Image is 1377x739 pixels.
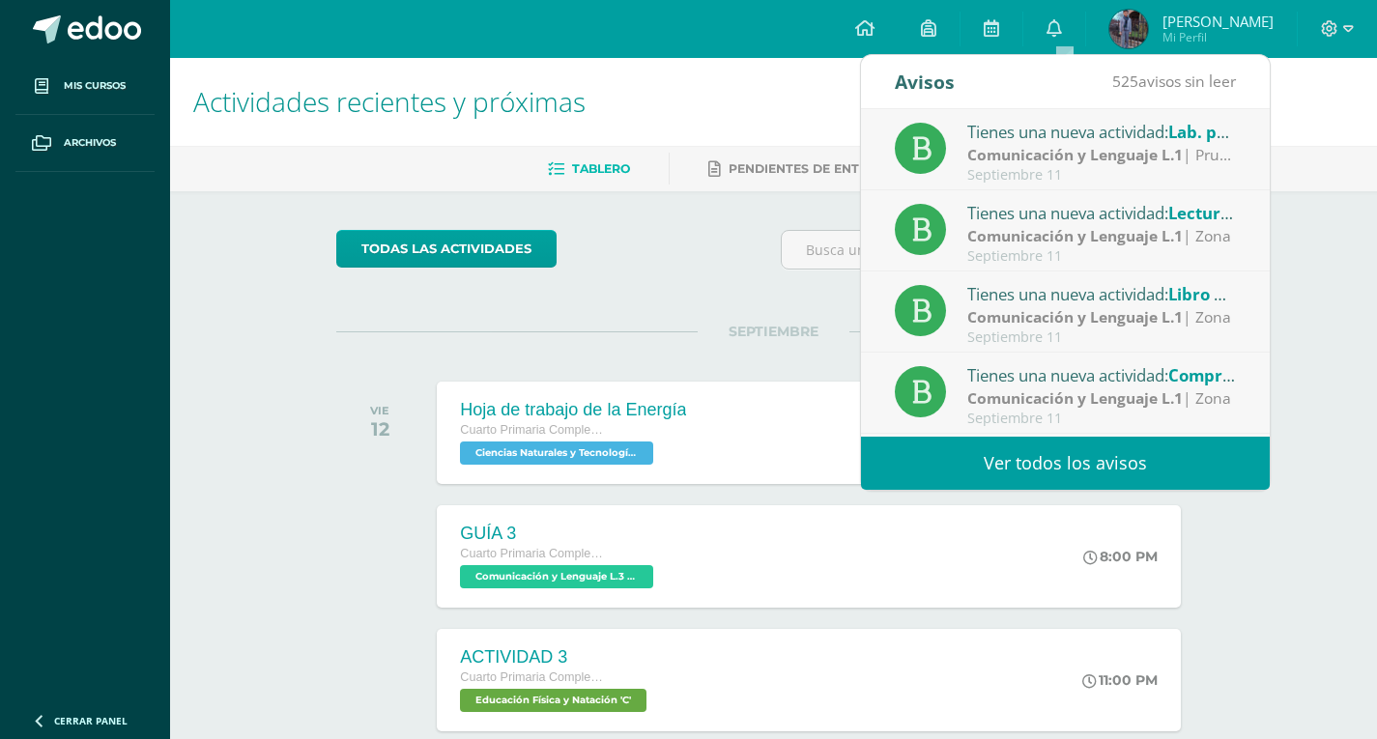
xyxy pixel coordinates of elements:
[548,154,630,185] a: Tablero
[460,423,605,437] span: Cuarto Primaria Complementaria
[460,524,658,544] div: GUÍA 3
[1112,71,1138,92] span: 525
[1109,10,1148,48] img: a9f23e84f74ead95144d3b26adfffd7b.png
[460,565,653,588] span: Comunicación y Lenguaje L.3 (Inglés y Laboratorio) 'C'
[15,58,155,115] a: Mis cursos
[1083,548,1158,565] div: 8:00 PM
[861,437,1270,490] a: Ver todos los avisos
[370,417,389,441] div: 12
[15,115,155,172] a: Archivos
[1162,12,1274,31] span: [PERSON_NAME]
[967,387,1236,410] div: | Zona
[967,248,1236,265] div: Septiembre 11
[895,55,955,108] div: Avisos
[336,230,557,268] a: todas las Actividades
[967,144,1183,165] strong: Comunicación y Lenguaje L.1
[967,281,1236,306] div: Tienes una nueva actividad:
[460,547,605,560] span: Cuarto Primaria Complementaria
[967,306,1236,328] div: | Zona
[193,83,586,120] span: Actividades recientes y próximas
[460,400,686,420] div: Hoja de trabajo de la Energía
[967,200,1236,225] div: Tienes una nueva actividad:
[967,225,1236,247] div: | Zona
[1168,283,1313,305] span: Libro de caligrafía
[460,647,651,668] div: ACTIVIDAD 3
[64,135,116,151] span: Archivos
[64,78,126,94] span: Mis cursos
[1162,29,1274,45] span: Mi Perfil
[1082,671,1158,689] div: 11:00 PM
[1168,121,1310,143] span: Lab. proceso final
[54,714,128,727] span: Cerrar panel
[967,362,1236,387] div: Tienes una nueva actividad:
[460,441,653,465] span: Ciencias Naturales y Tecnología 'C'
[460,670,605,684] span: Cuarto Primaria Complementaria
[967,306,1183,327] strong: Comunicación y Lenguaje L.1
[967,411,1236,427] div: Septiembre 11
[1168,202,1366,224] span: Lectura [PERSON_NAME]
[460,689,646,712] span: Educación Física y Natación 'C'
[967,225,1183,246] strong: Comunicación y Lenguaje L.1
[370,404,389,417] div: VIE
[967,387,1183,409] strong: Comunicación y Lenguaje L.1
[967,329,1236,346] div: Septiembre 11
[729,161,894,176] span: Pendientes de entrega
[572,161,630,176] span: Tablero
[1112,71,1236,92] span: avisos sin leer
[967,167,1236,184] div: Septiembre 11
[1168,364,1362,386] span: Comprensión de lectura
[967,119,1236,144] div: Tienes una nueva actividad:
[708,154,894,185] a: Pendientes de entrega
[698,323,849,340] span: SEPTIEMBRE
[967,144,1236,166] div: | Prueba de Proceso
[782,231,1210,269] input: Busca una actividad próxima aquí...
